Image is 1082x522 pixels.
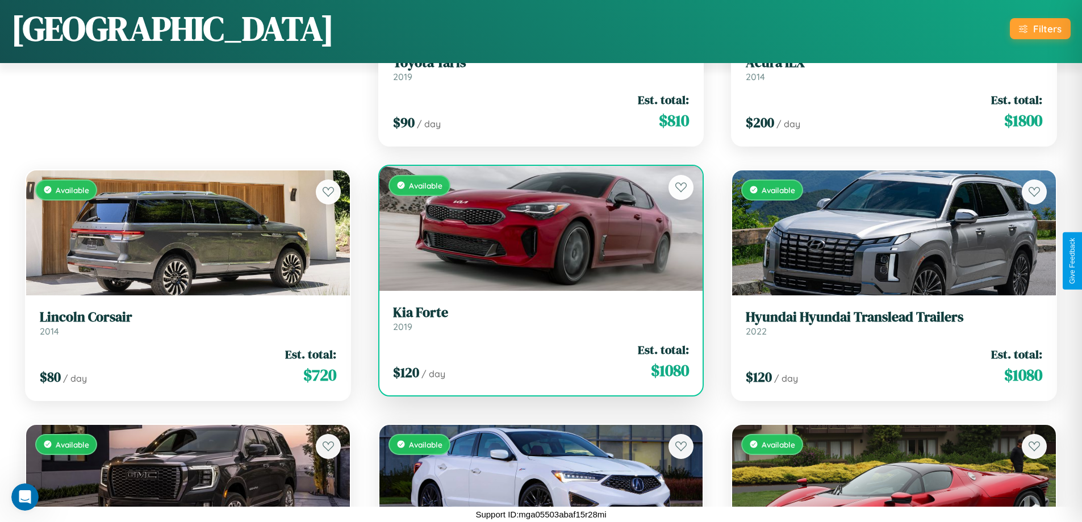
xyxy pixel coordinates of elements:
h3: Acura ILX [746,55,1042,71]
span: Available [762,440,795,449]
span: Est. total: [638,91,689,108]
span: $ 80 [40,368,61,386]
span: 2014 [40,325,59,337]
span: $ 1080 [651,359,689,382]
span: Available [409,181,442,190]
span: Available [56,440,89,449]
span: Est. total: [991,346,1042,362]
span: 2022 [746,325,767,337]
span: $ 720 [303,364,336,386]
a: Acura ILX2014 [746,55,1042,82]
span: Est. total: [638,341,689,358]
span: $ 120 [746,368,772,386]
div: Give Feedback [1068,238,1076,284]
span: / day [776,118,800,130]
a: Hyundai Hyundai Translead Trailers2022 [746,309,1042,337]
h1: [GEOGRAPHIC_DATA] [11,5,334,52]
span: / day [63,373,87,384]
span: 2014 [746,71,765,82]
span: $ 1800 [1004,109,1042,132]
div: Filters [1033,23,1062,35]
h3: Lincoln Corsair [40,309,336,325]
span: / day [421,368,445,379]
span: $ 120 [393,363,419,382]
h3: Toyota Yaris [393,55,690,71]
h3: Kia Forte [393,304,690,321]
span: Est. total: [285,346,336,362]
iframe: Intercom live chat [11,483,39,511]
h3: Hyundai Hyundai Translead Trailers [746,309,1042,325]
span: Available [762,185,795,195]
a: Lincoln Corsair2014 [40,309,336,337]
span: $ 90 [393,113,415,132]
a: Toyota Yaris2019 [393,55,690,82]
span: 2019 [393,71,412,82]
span: / day [774,373,798,384]
button: Filters [1010,18,1071,39]
span: Available [56,185,89,195]
span: $ 200 [746,113,774,132]
span: $ 1080 [1004,364,1042,386]
span: Available [409,440,442,449]
span: / day [417,118,441,130]
p: Support ID: mga05503abaf15r28mi [475,507,606,522]
span: $ 810 [659,109,689,132]
span: 2019 [393,321,412,332]
a: Kia Forte2019 [393,304,690,332]
span: Est. total: [991,91,1042,108]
